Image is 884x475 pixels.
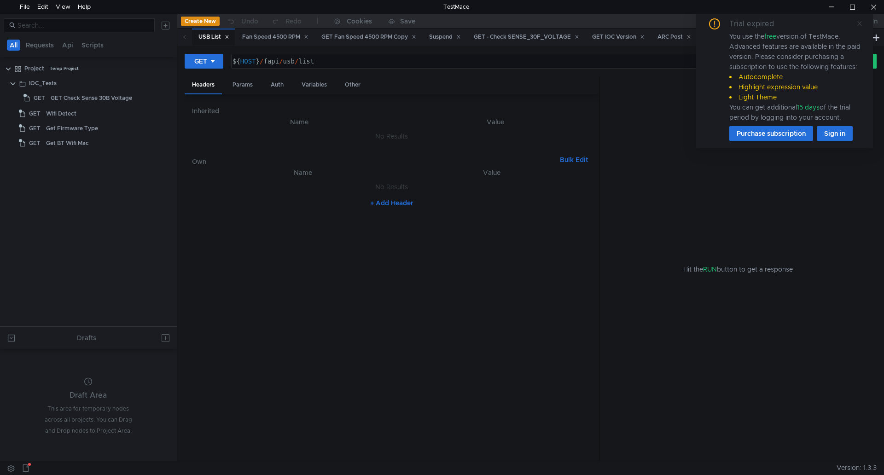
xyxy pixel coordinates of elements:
[729,102,862,122] div: You can get additional of the trial period by logging into your account.
[837,461,877,475] span: Version: 1.3.3
[703,265,717,273] span: RUN
[29,76,57,90] div: IOC_Tests
[429,32,461,42] div: Suspend
[29,136,41,150] span: GET
[556,154,592,165] button: Bulk Edit
[24,62,44,75] div: Project
[34,91,45,105] span: GET
[321,32,416,42] div: GET Fan Speed 4500 RPM Copy
[59,40,76,51] button: Api
[46,107,76,121] div: Wifi Detect
[79,40,106,51] button: Scripts
[198,32,229,42] div: USB List
[399,167,584,178] th: Value
[29,122,41,135] span: GET
[729,72,862,82] li: Autocomplete
[729,18,785,29] div: Trial expired
[242,32,308,42] div: Fan Speed 4500 RPM
[192,105,592,116] h6: Inherited
[592,32,645,42] div: GET IOC Version
[7,40,20,51] button: All
[729,31,862,122] div: You use the version of TestMace. Advanced features are available in the paid version. Please cons...
[181,17,220,26] button: Create New
[17,20,149,30] input: Search...
[199,116,399,127] th: Name
[285,16,302,27] div: Redo
[294,76,334,93] div: Variables
[347,16,372,27] div: Cookies
[729,126,813,141] button: Purchase subscription
[729,82,862,92] li: Highlight expression value
[474,32,579,42] div: GET - Check SENSE_30F_VOLTAGE
[51,91,132,105] div: GET Check Sense 30B Voltage
[46,136,89,150] div: Get BT Wifi Mac
[337,76,368,93] div: Other
[185,54,223,69] button: GET
[220,14,265,28] button: Undo
[207,167,399,178] th: Name
[23,40,57,51] button: Requests
[263,76,291,93] div: Auth
[797,103,820,111] span: 15 days
[194,56,207,66] div: GET
[77,332,96,343] div: Drafts
[50,62,79,75] div: Temp Project
[29,107,41,121] span: GET
[46,122,98,135] div: Get Firmware Type
[375,183,408,191] nz-embed-empty: No Results
[729,92,862,102] li: Light Theme
[366,197,417,209] button: + Add Header
[375,132,408,140] nz-embed-empty: No Results
[399,116,592,127] th: Value
[764,32,776,41] span: free
[657,32,691,42] div: ARC Post
[225,76,260,93] div: Params
[400,18,415,24] div: Save
[265,14,308,28] button: Redo
[683,264,793,274] span: Hit the button to get a response
[241,16,258,27] div: Undo
[192,156,556,167] h6: Own
[817,126,853,141] button: Sign in
[185,76,222,94] div: Headers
